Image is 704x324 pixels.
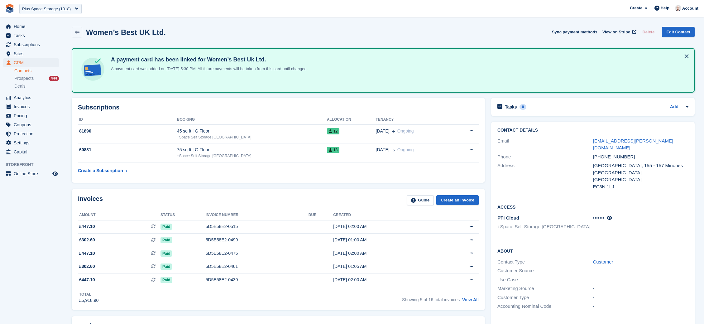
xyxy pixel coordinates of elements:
span: Deals [14,83,26,89]
a: [EMAIL_ADDRESS][PERSON_NAME][DOMAIN_NAME] [593,138,673,151]
span: Prospects [14,75,34,81]
div: - [593,267,689,274]
span: Help [661,5,669,11]
a: menu [3,102,59,111]
span: Online Store [14,169,51,178]
div: +Space Self Storage [GEOGRAPHIC_DATA] [177,153,327,159]
div: 60831 [78,147,177,153]
div: Create a Subscription [78,167,123,174]
span: Paid [160,224,172,230]
span: Create [630,5,642,11]
div: Email [497,138,593,152]
span: Pricing [14,111,51,120]
span: Tasks [14,31,51,40]
div: EC3N 1LJ [593,183,689,191]
div: 5D5E58E2-0475 [206,250,309,257]
a: menu [3,58,59,67]
div: [DATE] 02:00 AM [333,250,438,257]
th: Status [160,210,206,220]
span: [DATE] [376,147,390,153]
h2: Subscriptions [78,104,479,111]
a: menu [3,147,59,156]
a: Contacts [14,68,59,74]
span: [DATE] [376,128,390,134]
th: Due [309,210,333,220]
span: CRM [14,58,51,67]
a: Preview store [51,170,59,177]
a: menu [3,40,59,49]
span: Capital [14,147,51,156]
span: £302.60 [79,237,95,243]
div: Use Case [497,276,593,283]
span: Sites [14,49,51,58]
a: menu [3,169,59,178]
th: Tenancy [376,115,453,125]
div: - [593,276,689,283]
a: Prospects 444 [14,75,59,82]
th: Booking [177,115,327,125]
th: Amount [78,210,160,220]
div: [DATE] 02:00 AM [333,277,438,283]
div: 81890 [78,128,177,134]
a: Create a Subscription [78,165,127,177]
div: [DATE] 02:00 AM [333,223,438,230]
span: Paid [160,277,172,283]
span: Subscriptions [14,40,51,49]
div: Marketing Source [497,285,593,292]
span: PTI Cloud [497,215,519,220]
span: 12 [327,128,339,134]
a: menu [3,138,59,147]
a: menu [3,22,59,31]
span: Settings [14,138,51,147]
div: 0 [520,104,527,110]
span: Paid [160,250,172,257]
a: Deals [14,83,59,89]
h2: About [497,248,688,254]
div: £5,918.90 [79,297,98,304]
span: Home [14,22,51,31]
a: Guide [407,195,434,206]
div: 5D5E58E2-0439 [206,277,309,283]
span: Analytics [14,93,51,102]
span: Coupons [14,120,51,129]
span: Account [682,5,698,12]
div: [PHONE_NUMBER] [593,153,689,161]
h2: Access [497,204,688,210]
div: 5D5E58E2-0499 [206,237,309,243]
img: stora-icon-8386f47178a22dfd0bd8f6a31ec36ba5ce8667c1dd55bd0f319d3a0aa187defe.svg [5,4,14,13]
div: Total [79,292,98,297]
div: Customer Source [497,267,593,274]
div: [GEOGRAPHIC_DATA] [593,169,689,177]
img: card-linked-ebf98d0992dc2aeb22e95c0e3c79077019eb2392cfd83c6a337811c24bc77127.svg [80,56,106,82]
h2: Tasks [505,104,517,110]
th: Invoice number [206,210,309,220]
th: Created [333,210,438,220]
th: ID [78,115,177,125]
a: Customer [593,259,613,264]
a: Edit Contact [662,27,695,37]
img: Jeff Knox [675,5,681,11]
div: [DATE] 01:05 AM [333,263,438,270]
div: - [593,294,689,301]
span: View on Stripe [602,29,630,35]
div: +Space Self Storage [GEOGRAPHIC_DATA] [177,134,327,140]
h4: A payment card has been linked for Women’s Best Uk Ltd. [108,56,308,63]
a: Create an Invoice [436,195,479,206]
span: £447.10 [79,223,95,230]
a: View on Stripe [600,27,638,37]
span: Ongoing [397,128,414,133]
p: A payment card was added on [DATE] 5:30 PM. All future payments will be taken from this card unti... [108,66,308,72]
span: Ongoing [397,147,414,152]
div: 45 sq ft | G Floor [177,128,327,134]
a: menu [3,49,59,58]
div: [GEOGRAPHIC_DATA], 155 - 157 Minories [593,162,689,169]
span: £447.10 [79,250,95,257]
a: Add [670,104,678,111]
span: Protection [14,129,51,138]
span: 13 [327,147,339,153]
a: menu [3,120,59,129]
h2: Invoices [78,195,103,206]
div: Contact Type [497,259,593,266]
button: Delete [640,27,657,37]
span: Invoices [14,102,51,111]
